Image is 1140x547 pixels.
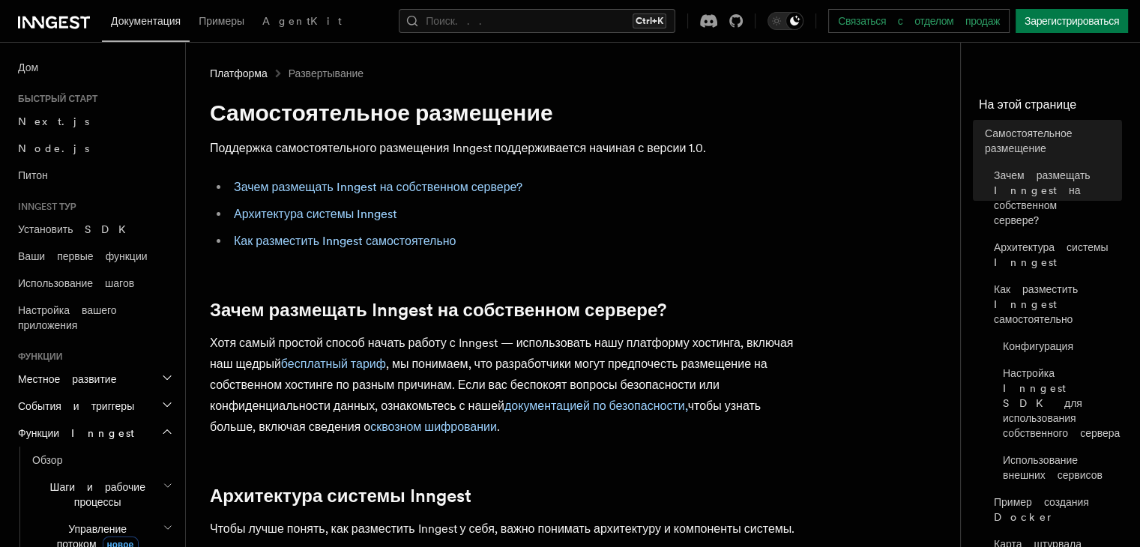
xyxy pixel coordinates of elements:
a: Дом [12,54,176,81]
font: Поддержка самостоятельного размещения Inngest поддерживается начиная с версии 1.0. [210,141,706,155]
font: Inngest тур [18,202,76,212]
button: Шаги и рабочие процессы [26,474,176,516]
font: Зачем размещать Inngest на собственном сервере? [210,299,666,321]
font: Установить SDK [18,223,134,235]
a: Как разместить Inngest самостоятельно [988,276,1122,333]
a: Зачем размещать Inngest на собственном сервере? [210,300,666,321]
font: Настройка вашего приложения [18,304,117,331]
a: бесплатный тариф [281,357,386,371]
a: Самостоятельное размещение [979,120,1122,162]
a: Использование шагов [12,270,176,297]
font: Функции [18,351,62,362]
font: AgentKit [262,15,342,27]
a: Зачем размещать Inngest на собственном сервере? [234,180,522,194]
a: Архитектура системы Inngest [988,234,1122,276]
button: Поиск...Ctrl+K [399,9,675,33]
a: Node.js [12,135,176,162]
font: Ваши первые функции [18,250,148,262]
font: Архитектура системы Inngest [210,485,471,507]
a: Использование внешних сервисов [997,447,1122,489]
a: Next.js [12,108,176,135]
a: сквозном шифровании [370,420,497,434]
font: Архитектура системы Inngest [994,241,1109,268]
button: Функции Inngest [12,420,176,447]
font: Next.js [18,115,89,127]
font: События и триггеры [18,400,134,412]
a: Связаться с отделом продаж [828,9,1010,33]
font: Самостоятельное размещение [210,99,553,126]
a: AgentKit [253,4,351,40]
font: Чтобы лучше понять, как разместить Inngest у себя, важно понимать архитектуру и компоненты системы. [210,522,794,536]
a: Архитектура системы Inngest [210,486,471,507]
font: Быстрый старт [18,94,97,104]
font: Конфигурация [1003,340,1073,352]
font: . [497,420,500,434]
font: Зарегистрироваться [1025,15,1119,27]
a: Настройка вашего приложения [12,297,176,339]
font: Зачем размещать Inngest на собственном сервере? [994,169,1091,226]
a: Обзор [26,447,176,474]
a: Пример создания Docker [988,489,1122,531]
button: События и триггеры [12,393,176,420]
a: Как разместить Inngest самостоятельно [234,234,456,248]
a: Архитектура системы Inngest [234,207,397,221]
a: Зарегистрироваться [1016,9,1128,33]
a: Ваши первые функции [12,243,176,270]
font: Примеры [199,15,244,27]
font: Поиск... [426,15,491,27]
font: Функции Inngest [18,427,134,439]
kbd: Ctrl+K [633,13,666,28]
button: Местное развитие [12,366,176,393]
font: На этой странице [979,97,1076,112]
a: Настройка Inngest SDK для использования собственного сервера [997,360,1122,447]
a: Установить SDK [12,216,176,243]
font: Шаги и рабочие процессы [50,481,145,508]
font: Пример создания Docker [994,496,1089,523]
font: Использование шагов [18,277,134,289]
font: Развертывание [289,67,364,79]
font: Node.js [18,142,89,154]
font: Самостоятельное размещение [985,127,1072,154]
font: Питон [18,169,48,181]
a: Зачем размещать Inngest на собственном сервере? [988,162,1122,234]
font: Настройка Inngest SDK для использования собственного сервера [1003,367,1120,439]
font: , мы понимаем, что разработчики могут предпочесть размещение на собственном хостинге по разным пр... [210,357,767,413]
font: Документация [111,15,181,27]
font: Платформа [210,67,268,79]
a: Питон [12,162,176,189]
font: Использование внешних сервисов [1003,454,1103,481]
a: документацией по безопасности, [504,399,688,413]
font: Связаться с отделом продаж [838,15,1000,27]
a: Конфигурация [997,333,1122,360]
a: Примеры [190,4,253,40]
button: Включить темный режим [767,12,803,30]
a: Документация [102,4,190,42]
font: Обзор [32,454,62,466]
font: Дом [18,61,38,73]
a: Развертывание [289,66,364,81]
font: Хотя самый простой способ начать работу с Inngest — использовать нашу платформу хостинга, включая... [210,336,793,371]
font: Как разместить Inngest самостоятельно [994,283,1078,325]
font: Местное развитие [18,373,116,385]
